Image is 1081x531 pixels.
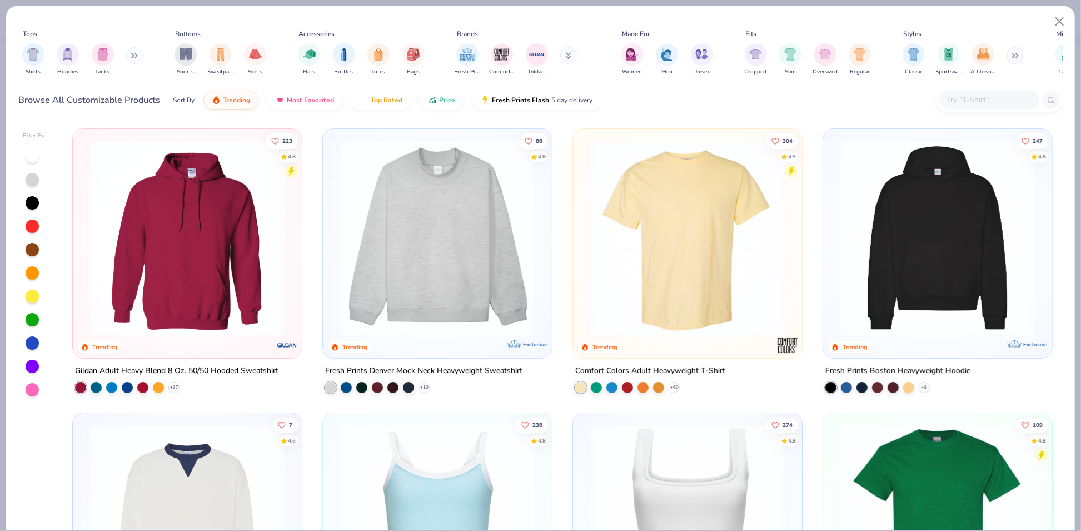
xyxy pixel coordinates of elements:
[1023,341,1047,348] span: Exclusive
[420,91,464,110] button: Price
[287,436,295,445] div: 4.6
[946,93,1032,106] input: Try "T-Shirt"
[203,91,258,110] button: Trending
[170,384,178,391] span: + 37
[782,422,792,428] span: 274
[1032,138,1042,143] span: 247
[325,364,522,378] div: Fresh Prints Denver Mock Neck Heavyweight Sweatshirt
[23,29,37,39] div: Tops
[537,152,545,161] div: 4.8
[333,43,355,76] div: filter for Bottles
[1015,133,1048,148] button: Like
[215,48,227,61] img: Sweatpants Image
[97,48,109,61] img: Tanks Image
[92,43,114,76] div: filter for Tanks
[551,94,592,107] span: 5 day delivery
[212,96,221,105] img: trending.gif
[335,68,353,76] span: Bottles
[779,43,801,76] div: filter for Slim
[813,43,838,76] div: filter for Oversized
[492,96,549,105] span: Fresh Prints Flash
[272,417,297,433] button: Like
[291,140,497,336] img: a164e800-7022-4571-a324-30c76f641635
[457,29,478,39] div: Brands
[208,68,233,76] span: Sweatpants
[850,68,870,76] span: Regular
[523,341,547,348] span: Exclusive
[903,43,925,76] button: filter button
[535,138,542,143] span: 88
[276,96,285,105] img: most_fav.gif
[287,96,334,105] span: Most Favorited
[75,364,278,378] div: Gildan Adult Heavy Blend 8 Oz. 50/50 Hooded Sweatshirt
[180,48,192,61] img: Shorts Image
[529,46,545,63] img: Gildan Image
[849,43,871,76] button: filter button
[19,93,161,107] div: Browse All Customizable Products
[970,43,996,76] div: filter for Athleisure
[23,132,45,140] div: Filter By
[57,43,79,76] div: filter for Hoodies
[455,43,480,76] div: filter for Fresh Prints
[656,43,678,76] div: filter for Men
[371,96,402,105] span: Top Rated
[529,68,545,76] span: Gildan
[439,96,455,105] span: Price
[360,96,368,105] img: TopRated.gif
[299,29,335,39] div: Accessories
[584,140,791,336] img: 029b8af0-80e6-406f-9fdc-fdf898547912
[622,68,642,76] span: Women
[977,48,990,61] img: Athleisure Image
[62,48,74,61] img: Hoodies Image
[621,43,644,76] button: filter button
[622,29,650,39] div: Made For
[367,43,390,76] button: filter button
[420,384,428,391] span: + 10
[526,43,548,76] button: filter button
[298,43,320,76] button: filter button
[621,43,644,76] div: filter for Women
[223,96,250,105] span: Trending
[84,140,291,336] img: 01756b78-01f6-4cc6-8d8a-3c30c1a0c8ac
[333,43,355,76] button: filter button
[1032,422,1042,428] span: 109
[249,48,262,61] img: Skirts Image
[694,68,710,76] span: Unisex
[248,68,262,76] span: Skirts
[943,48,955,61] img: Sportswear Image
[481,96,490,105] img: flash.gif
[351,91,411,110] button: Top Rated
[1060,48,1073,61] img: 12-17 Image
[338,48,350,61] img: Bottles Image
[782,138,792,143] span: 304
[407,68,420,76] span: Bags
[175,43,197,76] button: filter button
[813,43,838,76] button: filter button
[661,68,672,76] span: Men
[776,334,799,356] img: Comfort Colors logo
[57,68,78,76] span: Hoodies
[287,152,295,161] div: 4.8
[402,43,425,76] button: filter button
[26,68,41,76] span: Shirts
[834,140,1041,336] img: 91acfc32-fd48-4d6b-bdad-a4c1a30ac3fc
[1015,417,1048,433] button: Like
[244,43,266,76] div: filter for Skirts
[489,43,515,76] div: filter for Comfort Colors
[788,436,795,445] div: 4.8
[402,43,425,76] div: filter for Bags
[489,43,515,76] button: filter button
[1038,436,1045,445] div: 4.8
[173,95,195,105] div: Sort By
[691,43,713,76] div: filter for Unisex
[372,48,385,61] img: Totes Image
[765,417,798,433] button: Like
[92,43,114,76] button: filter button
[1055,43,1078,76] button: filter button
[532,422,542,428] span: 238
[1059,68,1074,76] span: 12-17
[455,43,480,76] button: filter button
[970,68,996,76] span: Athleisure
[176,29,201,39] div: Bottoms
[244,43,266,76] button: filter button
